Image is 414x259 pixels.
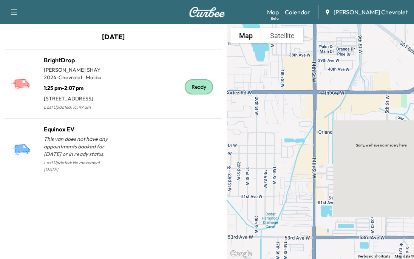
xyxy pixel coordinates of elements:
p: 1:25 pm - 2:07 pm [44,81,113,92]
a: MapBeta [267,8,279,17]
p: 2024 - Chevrolet - Malibu [44,74,113,81]
button: Show street map [230,28,261,43]
h1: BrightDrop [44,55,113,65]
img: Google [229,249,253,259]
span: [PERSON_NAME] Chevrolet [334,8,408,17]
a: Open this area in Google Maps (opens a new window) [229,249,253,259]
p: Last Updated: No movement [DATE] [44,158,113,174]
div: Beta [271,15,279,21]
h1: Equinox EV [44,125,113,134]
p: [PERSON_NAME] SHAY [44,66,113,74]
div: Ready [185,79,213,94]
p: Last Updated: 10:49 am [44,102,113,112]
button: Keyboard shortcuts [358,254,390,259]
a: Calendar [285,8,310,17]
button: Show satellite imagery [261,28,303,43]
img: Curbee Logo [189,7,225,17]
p: This van does not have any appointments booked for [DATE] or in ready status. [44,135,113,158]
p: [STREET_ADDRESS] [44,92,113,102]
